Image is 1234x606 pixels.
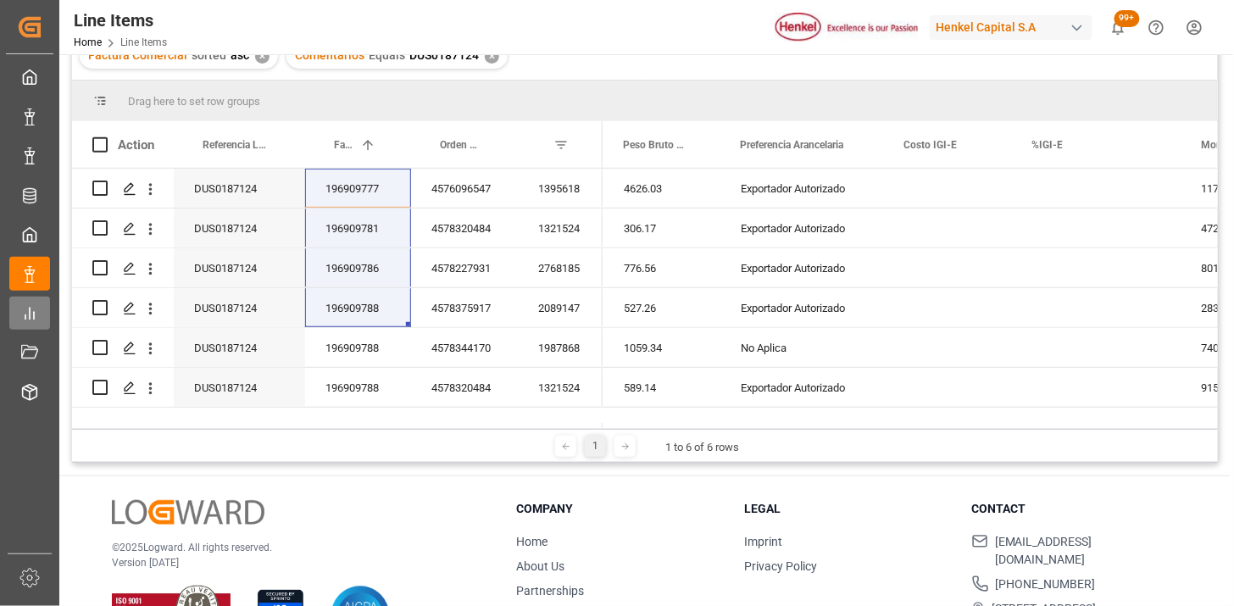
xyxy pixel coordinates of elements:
[1137,8,1176,47] button: Help Center
[603,368,720,407] div: 589.14
[440,139,482,151] span: Orden de Compra
[517,584,585,598] a: Partnerships
[174,328,305,367] div: DUS0187124
[112,540,475,555] p: © 2025 Logward. All rights reserved.
[305,248,411,287] div: 196909786
[411,248,518,287] div: 4578227931
[74,8,167,33] div: Line Items
[720,288,884,327] div: Exportador Autorizado
[305,288,411,327] div: 196909788
[411,368,518,407] div: 4578320484
[518,248,603,287] div: 2768185
[305,328,411,367] div: 196909788
[518,328,603,367] div: 1987868
[517,535,548,548] a: Home
[585,436,606,457] div: 1
[1114,10,1140,27] span: 99+
[930,15,1092,40] div: Henkel Capital S.A
[740,139,843,151] span: Preferencia Arancelaria
[295,48,364,62] span: Comentarios
[623,139,684,151] span: Peso Bruto - Factura
[744,535,782,548] a: Imprint
[517,500,723,518] h3: Company
[174,248,305,287] div: DUS0187124
[603,288,720,327] div: 527.26
[720,328,884,367] div: No Aplica
[174,208,305,247] div: DUS0187124
[231,48,249,62] span: asc
[665,439,739,456] div: 1 to 6 of 6 rows
[174,288,305,327] div: DUS0187124
[128,95,260,108] span: Drag here to set row groups
[603,248,720,287] div: 776.56
[112,500,264,525] img: Logward Logo
[930,11,1099,43] button: Henkel Capital S.A
[411,328,518,367] div: 4578344170
[720,169,884,208] div: Exportador Autorizado
[603,328,720,367] div: 1059.34
[744,559,817,573] a: Privacy Policy
[411,288,518,327] div: 4578375917
[744,500,950,518] h3: Legal
[334,139,353,151] span: Factura Comercial
[1099,8,1137,47] button: show 102 new notifications
[720,208,884,247] div: Exportador Autorizado
[485,49,499,64] div: ✕
[305,169,411,208] div: 196909777
[995,533,1178,569] span: [EMAIL_ADDRESS][DOMAIN_NAME]
[174,368,305,407] div: DUS0187124
[72,288,603,328] div: Press SPACE to select this row.
[1031,139,1063,151] span: %IGI-E
[603,169,720,208] div: 4626.03
[72,248,603,288] div: Press SPACE to select this row.
[409,48,479,62] span: DUS0187124
[88,48,187,62] span: Factura Comercial
[972,500,1178,518] h3: Contact
[517,559,565,573] a: About Us
[74,36,102,48] a: Home
[720,368,884,407] div: Exportador Autorizado
[411,208,518,247] div: 4578320484
[518,169,603,208] div: 1395618
[603,208,720,247] div: 306.17
[118,137,154,153] div: Action
[255,49,270,64] div: ✕
[720,248,884,287] div: Exportador Autorizado
[203,139,270,151] span: Referencia Leschaco (impo)
[903,139,957,151] span: Costo IGI-E
[411,169,518,208] div: 4576096547
[72,169,603,208] div: Press SPACE to select this row.
[369,48,405,62] span: Equals
[518,208,603,247] div: 1321524
[72,208,603,248] div: Press SPACE to select this row.
[518,288,603,327] div: 2089147
[192,48,226,62] span: sorted
[305,368,411,407] div: 196909788
[72,328,603,368] div: Press SPACE to select this row.
[174,169,305,208] div: DUS0187124
[775,13,918,42] img: Henkel%20logo.jpg_1689854090.jpg
[305,208,411,247] div: 196909781
[72,368,603,408] div: Press SPACE to select this row.
[112,555,475,570] p: Version [DATE]
[996,575,1096,593] span: [PHONE_NUMBER]
[518,368,603,407] div: 1321524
